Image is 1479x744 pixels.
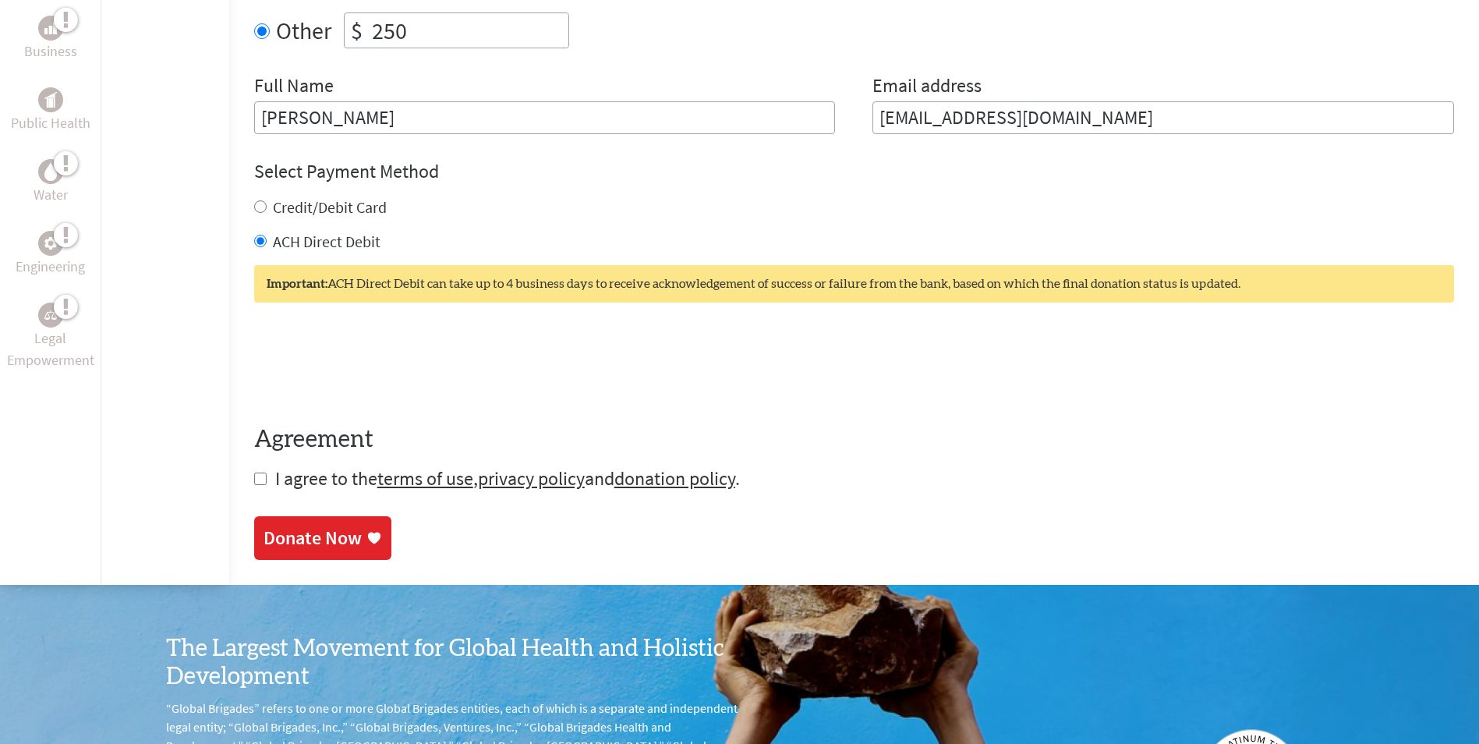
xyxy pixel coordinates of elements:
img: Engineering [44,237,57,250]
p: Business [24,41,77,62]
label: ACH Direct Debit [273,232,380,251]
label: Email address [872,73,982,101]
img: Water [44,163,57,181]
p: Water [34,184,68,206]
a: privacy policy [478,466,585,491]
label: Full Name [254,73,334,101]
div: ACH Direct Debit can take up to 4 business days to receive acknowledgement of success or failure ... [254,265,1454,303]
a: BusinessBusiness [24,16,77,62]
h4: Select Payment Method [254,159,1454,184]
strong: Important: [267,278,327,290]
label: Credit/Debit Card [273,197,387,217]
iframe: reCAPTCHA [254,334,491,395]
input: Enter Amount [369,13,568,48]
a: WaterWater [34,159,68,206]
div: Water [38,159,63,184]
img: Business [44,22,57,34]
label: Other [276,12,331,48]
p: Legal Empowerment [3,328,97,371]
a: terms of use [377,466,473,491]
span: I agree to the , and . [275,466,740,491]
img: Public Health [44,92,57,108]
input: Enter Full Name [254,101,836,134]
p: Engineering [16,256,85,278]
a: Legal EmpowermentLegal Empowerment [3,303,97,371]
a: donation policy [614,466,735,491]
div: Legal Empowerment [38,303,63,328]
a: EngineeringEngineering [16,231,85,278]
a: Donate Now [254,516,391,560]
p: Public Health [11,112,90,134]
div: Donate Now [264,526,362,551]
h4: Agreement [254,426,1454,454]
a: Public HealthPublic Health [11,87,90,134]
div: $ [345,13,369,48]
img: Legal Empowerment [44,310,57,320]
div: Public Health [38,87,63,112]
input: Your Email [872,101,1454,134]
h3: The Largest Movement for Global Health and Holistic Development [166,635,740,691]
div: Engineering [38,231,63,256]
div: Business [38,16,63,41]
